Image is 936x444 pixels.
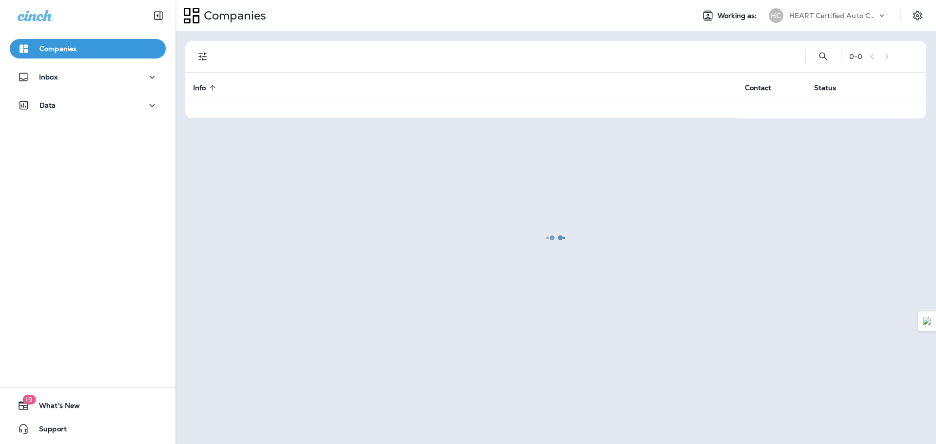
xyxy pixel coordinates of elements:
[909,7,926,24] button: Settings
[10,67,166,87] button: Inbox
[10,39,166,58] button: Companies
[22,395,36,405] span: 19
[39,101,56,109] p: Data
[200,8,266,23] p: Companies
[39,73,58,81] p: Inbox
[145,6,172,25] button: Collapse Sidebar
[39,45,77,53] p: Companies
[29,425,67,437] span: Support
[10,396,166,415] button: 19What's New
[769,8,783,23] div: HC
[29,402,80,413] span: What's New
[923,317,932,326] img: Detect Auto
[718,12,759,20] span: Working as:
[10,419,166,439] button: Support
[10,96,166,115] button: Data
[789,12,877,19] p: HEART Certified Auto Care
